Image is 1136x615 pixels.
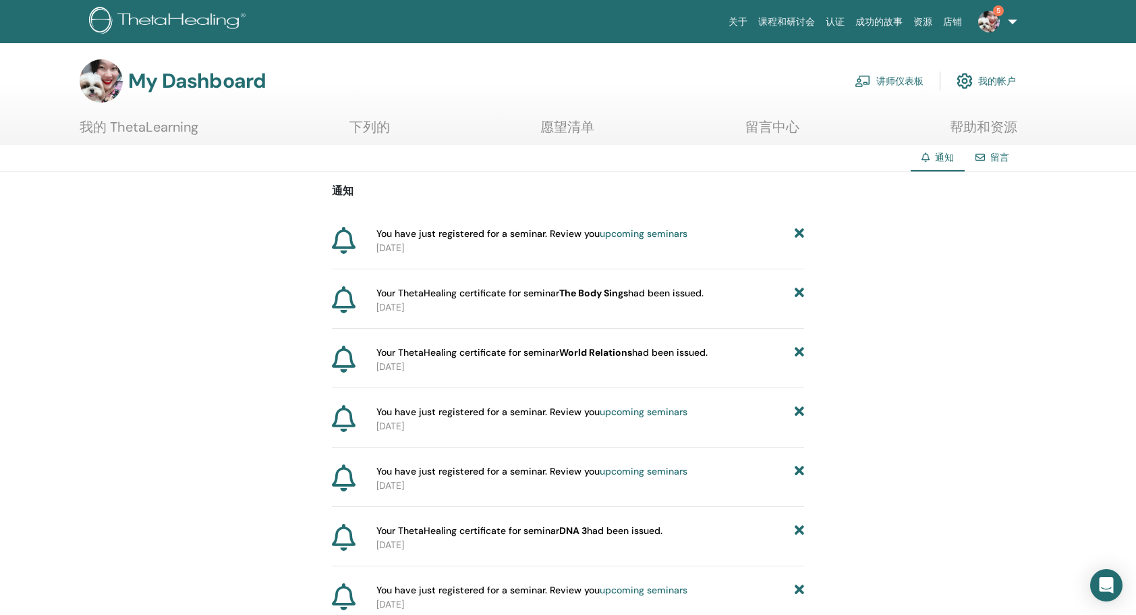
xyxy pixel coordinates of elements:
span: Your ThetaHealing certificate for seminar had been issued. [376,524,662,538]
a: upcoming seminars [600,406,687,418]
span: Your ThetaHealing certificate for seminar had been issued. [376,346,708,360]
img: cog.svg [957,70,973,92]
span: Your ThetaHealing certificate for seminar had been issued. [376,286,704,300]
span: You have just registered for a seminar. Review you [376,583,687,597]
p: [DATE] [376,538,804,552]
a: 留言中心 [745,119,799,145]
span: You have just registered for a seminar. Review you [376,464,687,479]
a: 资源 [908,9,938,34]
b: The Body Sings [559,287,628,299]
a: 愿望清单 [540,119,594,145]
a: upcoming seminars [600,465,687,477]
div: Open Intercom Messenger [1090,569,1123,601]
a: 下列的 [349,119,390,145]
b: World Relations [559,346,632,358]
p: [DATE] [376,300,804,315]
a: 我的 ThetaLearning [80,119,198,145]
a: 关于 [723,9,753,34]
p: [DATE] [376,241,804,255]
p: [DATE] [376,597,804,612]
p: [DATE] [376,360,804,374]
b: DNA 3 [559,525,587,537]
img: chalkboard-teacher.svg [855,75,871,87]
a: 我的帐户 [957,66,1016,96]
p: [DATE] [376,419,804,433]
a: 认证 [820,9,850,34]
a: 店铺 [938,9,967,34]
img: logo.png [89,7,250,37]
a: 成功的故事 [850,9,908,34]
a: 留言 [990,151,1009,163]
span: 5 [993,5,1004,16]
p: 通知 [332,183,804,199]
h3: My Dashboard [128,69,266,93]
img: default.jpg [80,59,123,103]
span: You have just registered for a seminar. Review you [376,405,687,419]
span: 通知 [935,151,954,163]
span: You have just registered for a seminar. Review you [376,227,687,241]
a: upcoming seminars [600,584,687,596]
a: 讲师仪表板 [855,66,924,96]
a: upcoming seminars [600,228,687,240]
a: 帮助和资源 [950,119,1017,145]
a: 课程和研讨会 [753,9,820,34]
img: default.jpg [978,11,1000,32]
p: [DATE] [376,479,804,493]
